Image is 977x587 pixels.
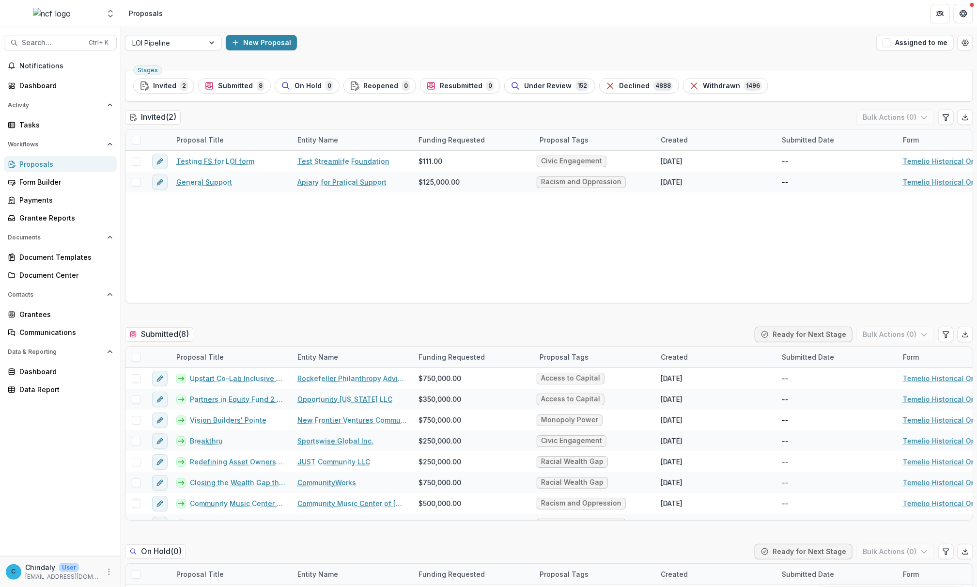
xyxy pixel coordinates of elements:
div: Submitted Date [776,352,840,362]
span: $667,000.00 [419,519,461,529]
a: Community Music Center of [GEOGRAPHIC_DATA], Inc [297,498,407,508]
button: Withdrawn1496 [683,78,768,94]
div: Funding Requested [413,129,534,150]
button: edit [152,175,168,190]
span: Invited [153,82,176,90]
div: Created [655,564,776,585]
div: Entity Name [292,564,413,585]
span: $111.00 [419,156,442,166]
div: Submitted Date [776,129,897,150]
button: Get Help [954,4,973,23]
div: Proposal Title [171,569,230,579]
h2: On Hold ( 0 ) [125,544,186,558]
a: Sportswise Global Inc. [297,436,373,446]
span: 0 [402,80,410,91]
button: Under Review152 [504,78,595,94]
div: Chindaly [12,569,16,575]
button: Partners [930,4,950,23]
div: Proposal Title [171,135,230,145]
a: Vision Builders' Pointe [190,415,266,425]
div: Document Center [19,270,109,280]
button: New Proposal [226,35,297,50]
div: Payments [19,195,109,205]
img: ncf logo [33,8,71,19]
div: Proposal Tags [534,564,655,585]
button: Open entity switcher [104,4,117,23]
div: Form [897,352,925,362]
div: Created [655,347,776,367]
button: Bulk Actions (0) [856,544,934,559]
button: Open table manager [958,35,973,50]
div: -- [782,373,789,383]
button: Bulk Actions (0) [856,327,934,342]
button: Edit table settings [938,110,954,125]
div: Created [655,569,694,579]
span: 0 [326,80,333,91]
div: Proposal Title [171,352,230,362]
div: [DATE] [661,156,682,166]
div: [DATE] [661,436,682,446]
div: Form Builder [19,177,109,187]
a: Apiary for Pratical Support [297,177,387,187]
div: Submitted Date [776,347,897,367]
span: 0 [486,80,494,91]
div: [DATE] [661,457,682,467]
div: [DATE] [661,519,682,529]
span: Under Review [524,82,572,90]
button: edit [152,371,168,386]
a: Upstart Co-Lab Inclusive Creative Economy Strategy [190,373,286,383]
div: Created [655,129,776,150]
div: Funding Requested [413,564,534,585]
span: Withdrawn [703,82,740,90]
a: Document Center [4,267,117,283]
button: Search... [4,35,117,50]
p: Chindaly [25,562,55,572]
div: Proposal Tags [534,347,655,367]
div: Funding Requested [413,352,491,362]
span: Resubmitted [440,82,482,90]
div: Proposal Tags [534,569,594,579]
div: Proposal Title [171,347,292,367]
a: Noisy Creek, Inc. [297,519,355,529]
div: Proposals [129,8,163,18]
div: Form [897,135,925,145]
button: edit [152,433,168,449]
div: Submitted Date [776,564,897,585]
button: Invited2 [133,78,194,94]
button: Resubmitted0 [420,78,500,94]
div: Entity Name [292,129,413,150]
span: $750,000.00 [419,373,461,383]
div: Entity Name [292,569,344,579]
div: Proposal Tags [534,135,594,145]
button: edit [152,517,168,532]
div: Grantees [19,309,109,319]
div: Entity Name [292,347,413,367]
button: Edit table settings [938,544,954,559]
span: 2 [180,80,188,91]
span: Workflows [8,141,103,148]
div: Proposal Title [171,129,292,150]
a: General Support [176,177,232,187]
div: [DATE] [661,177,682,187]
button: edit [152,475,168,491]
button: Ready for Next Stage [755,544,853,559]
div: Proposal Title [171,564,292,585]
div: [DATE] [661,477,682,488]
button: edit [152,454,168,470]
span: 8 [257,80,264,91]
div: -- [782,436,789,446]
button: Export table data [958,110,973,125]
span: Submitted [218,82,253,90]
button: Reopened0 [343,78,416,94]
div: Funding Requested [413,135,491,145]
span: $500,000.00 [419,498,461,508]
a: Test Streamlife Foundation [297,156,389,166]
div: -- [782,415,789,425]
button: Notifications [4,58,117,74]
